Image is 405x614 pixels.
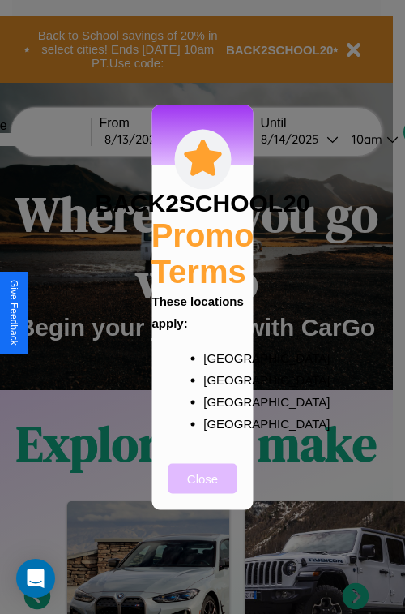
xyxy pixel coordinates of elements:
[16,559,55,598] div: Open Intercom Messenger
[8,280,19,346] div: Give Feedback
[168,463,237,493] button: Close
[151,217,254,290] h2: Promo Terms
[203,390,234,412] p: [GEOGRAPHIC_DATA]
[152,294,244,329] b: These locations apply:
[95,189,309,217] h3: BACK2SCHOOL20
[203,368,234,390] p: [GEOGRAPHIC_DATA]
[203,346,234,368] p: [GEOGRAPHIC_DATA]
[203,412,234,434] p: [GEOGRAPHIC_DATA]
